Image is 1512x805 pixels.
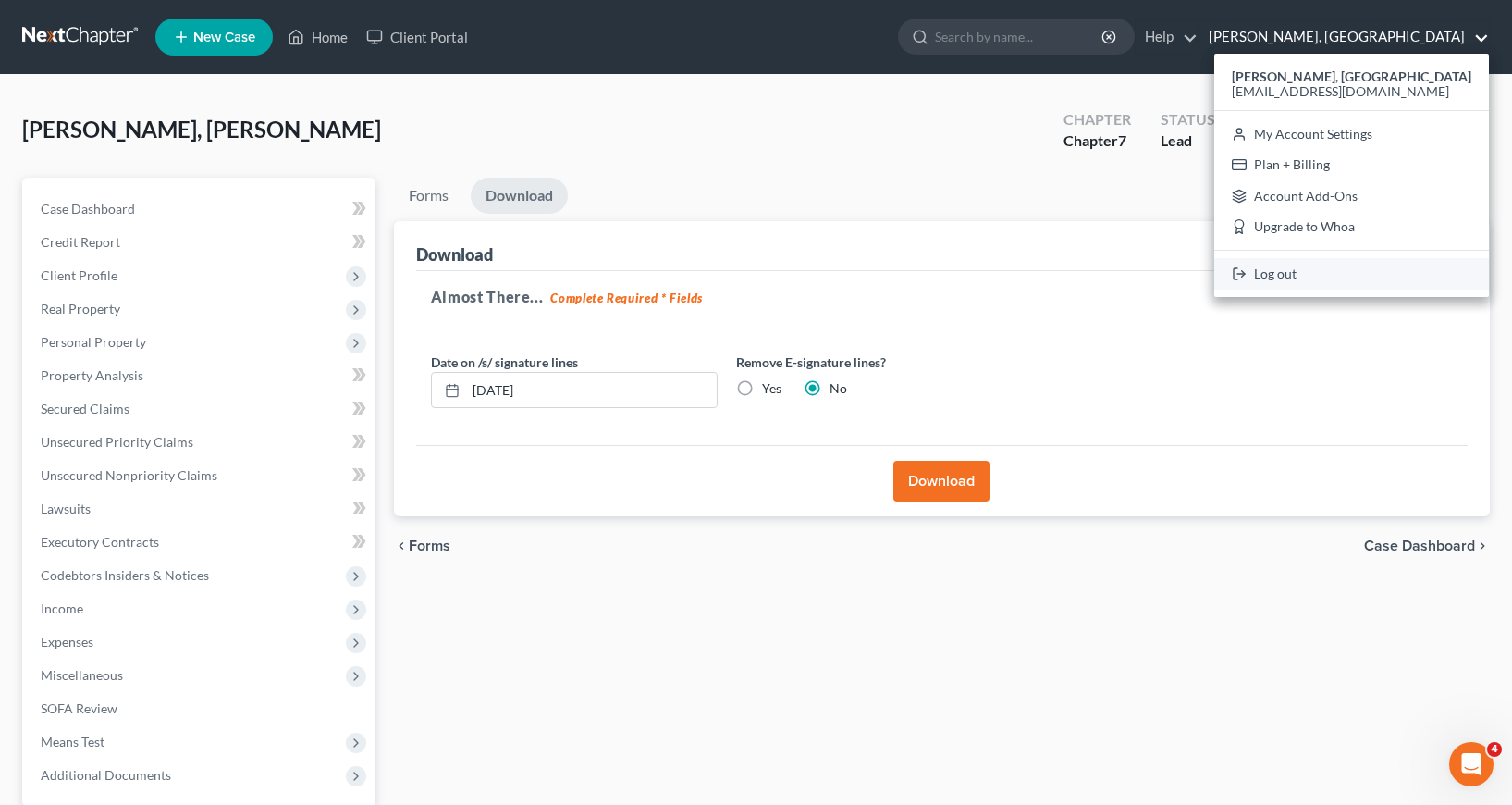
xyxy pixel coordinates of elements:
[1214,118,1489,150] a: My Account Settings
[41,567,209,583] span: Codebtors Insiders & Notices
[26,426,375,459] a: Unsecured Priority Claims
[41,634,93,650] span: Expenses
[471,178,568,214] a: Download
[1232,68,1471,84] strong: [PERSON_NAME], [GEOGRAPHIC_DATA]
[1364,539,1490,553] a: Case Dashboard chevron_right
[1161,109,1215,130] div: Status
[41,767,171,783] span: Additional Documents
[26,492,375,526] a: Lawsuits
[1214,180,1489,212] a: Account Add-Ons
[1118,131,1126,149] span: 7
[893,461,990,502] button: Download
[1063,130,1131,152] div: Chapter
[1487,742,1502,757] span: 4
[409,539,450,553] span: Forms
[41,434,193,450] span: Unsecured Priority Claims
[1214,212,1489,243] a: Upgrade to Whoa
[26,226,375,259] a: Credit Report
[1232,83,1449,99] span: [EMAIL_ADDRESS][DOMAIN_NAME]
[1214,149,1489,180] a: Plan + Billing
[41,734,104,749] span: Means Test
[416,243,493,266] div: Download
[1214,258,1489,290] a: Log out
[26,692,375,725] a: SOFA Review
[830,379,847,398] label: No
[278,20,357,54] a: Home
[41,534,159,550] span: Executory Contracts
[1364,539,1475,553] span: Case Dashboard
[935,19,1104,54] input: Search by name...
[431,286,1453,308] h5: Almost There...
[1214,54,1489,297] div: [PERSON_NAME], [GEOGRAPHIC_DATA]
[1136,20,1198,54] a: Help
[41,301,120,316] span: Real Property
[394,539,475,553] button: chevron_left Forms
[41,501,91,516] span: Lawsuits
[26,392,375,426] a: Secured Claims
[26,192,375,226] a: Case Dashboard
[41,334,146,350] span: Personal Property
[394,178,463,214] a: Forms
[41,667,123,683] span: Miscellaneous
[26,459,375,492] a: Unsecured Nonpriority Claims
[1063,109,1131,130] div: Chapter
[26,526,375,559] a: Executory Contracts
[26,359,375,392] a: Property Analysis
[41,401,129,416] span: Secured Claims
[357,20,477,54] a: Client Portal
[466,373,717,408] input: MM/DD/YYYY
[1449,742,1494,786] iframe: Intercom live chat
[41,267,117,283] span: Client Profile
[762,379,781,398] label: Yes
[41,601,83,616] span: Income
[41,367,143,383] span: Property Analysis
[1161,130,1215,152] div: Lead
[736,353,1023,372] label: Remove E-signature lines?
[41,234,120,250] span: Credit Report
[1475,539,1490,553] i: chevron_right
[41,201,135,217] span: Case Dashboard
[22,116,381,142] span: [PERSON_NAME], [PERSON_NAME]
[394,539,409,553] i: chevron_left
[431,353,578,372] label: Date on /s/ signature lines
[1199,20,1489,54] a: [PERSON_NAME], [GEOGRAPHIC_DATA]
[41,700,117,716] span: SOFA Review
[550,291,703,305] strong: Complete Required * Fields
[41,467,217,483] span: Unsecured Nonpriority Claims
[193,31,255,44] span: New Case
